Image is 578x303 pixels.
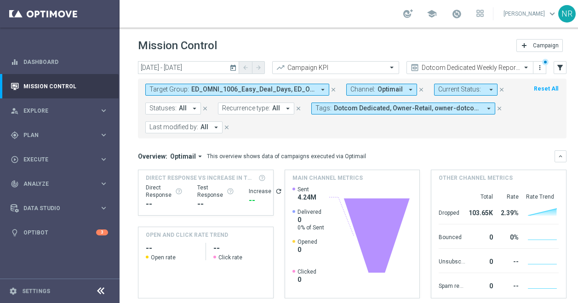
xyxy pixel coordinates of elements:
[191,86,315,93] span: ED_OMNI_1006_Easy_Deal_Days, ED_OMNI_1009_Easy_Deal_Days_Resend
[439,229,465,244] div: Bounced
[23,181,99,187] span: Analyze
[11,220,108,245] div: Optibot
[439,174,513,182] h4: Other channel metrics
[138,61,239,74] input: Select date range
[213,243,266,254] h2: --
[427,9,437,19] span: school
[99,106,108,115] i: keyboard_arrow_right
[284,104,292,113] i: arrow_drop_down
[292,174,363,182] h4: Main channel metrics
[11,107,19,115] i: person_search
[138,39,217,52] h1: Mission Control
[11,204,99,212] div: Data Studio
[11,50,108,74] div: Dashboard
[10,83,109,90] div: Mission Control
[23,132,99,138] span: Plan
[23,108,99,114] span: Explore
[503,7,558,21] a: [PERSON_NAME]keyboard_arrow_down
[146,231,228,239] h4: OPEN AND CLICK RATE TREND
[334,104,481,112] span: Dotcom Dedicated, Owner-Retail, owner-dotcom-dedicated, owner-omni-dedicated, owner-retail
[298,238,317,246] span: Opened
[10,229,109,236] div: lightbulb Optibot 3
[439,253,465,268] div: Unsubscribed
[223,122,231,132] button: close
[346,84,417,96] button: Channel: Optimail arrow_drop_down
[149,104,177,112] span: Statuses:
[350,86,375,93] span: Channel:
[294,103,303,114] button: close
[146,199,183,210] div: --
[96,229,108,235] div: 3
[410,63,419,72] i: preview
[329,85,338,95] button: close
[469,205,493,219] div: 103.65K
[11,155,99,164] div: Execute
[99,204,108,212] i: keyboard_arrow_right
[179,104,187,112] span: All
[10,180,109,188] div: track_changes Analyze keyboard_arrow_right
[149,123,198,131] span: Last modified by:
[276,63,285,72] i: trending_up
[151,254,176,261] span: Open rate
[298,193,316,201] span: 4.24M
[255,64,262,71] i: arrow_forward
[469,193,493,200] div: Total
[434,84,498,96] button: Current Status: arrow_drop_down
[10,107,109,114] button: person_search Explore keyboard_arrow_right
[99,179,108,188] i: keyboard_arrow_right
[516,39,563,52] button: add Campaign
[23,50,108,74] a: Dashboard
[498,86,505,93] i: close
[229,63,238,72] i: today
[11,74,108,98] div: Mission Control
[556,63,564,72] i: filter_alt
[218,103,294,114] button: Recurrence type: All arrow_drop_down
[438,86,481,93] span: Current Status:
[311,103,495,114] button: Tags: Dotcom Dedicated, Owner-Retail, owner-dotcom-dedicated, owner-omni-dedicated, owner-retail ...
[298,208,324,216] span: Delivered
[10,156,109,163] button: play_circle_outline Execute keyboard_arrow_right
[138,152,167,160] h3: Overview:
[11,180,19,188] i: track_changes
[497,229,519,244] div: 0%
[99,155,108,164] i: keyboard_arrow_right
[239,61,252,74] button: arrow_back
[418,86,424,93] i: close
[498,85,506,95] button: close
[319,86,327,94] i: arrow_drop_down
[439,278,465,292] div: Spam reported
[223,124,230,131] i: close
[197,184,234,199] div: Test Response
[542,59,549,65] div: There are unsaved changes
[275,188,282,195] i: refresh
[295,105,302,112] i: close
[252,61,265,74] button: arrow_forward
[497,278,519,292] div: --
[497,253,519,268] div: --
[146,243,198,254] h2: --
[487,86,495,94] i: arrow_drop_down
[535,62,544,73] button: more_vert
[242,64,249,71] i: arrow_back
[298,216,324,224] span: 0
[146,184,183,199] div: Direct Response
[554,61,567,74] button: filter_alt
[298,268,316,275] span: Clicked
[145,84,329,96] button: Target Group: ED_OMNI_1006_Easy_Deal_Days, ED_OMNI_1009_Easy_Deal_Days_Resend arrow_drop_down
[10,205,109,212] button: Data Studio keyboard_arrow_right
[11,229,19,237] i: lightbulb
[272,104,280,112] span: All
[526,193,559,200] div: Rate Trend
[11,58,19,66] i: equalizer
[197,199,234,210] div: --
[496,105,503,112] i: close
[145,103,201,114] button: Statuses: All arrow_drop_down
[149,86,189,93] span: Target Group:
[23,206,99,211] span: Data Studio
[10,131,109,139] button: gps_fixed Plan keyboard_arrow_right
[202,105,208,112] i: close
[417,85,425,95] button: close
[190,104,199,113] i: arrow_drop_down
[439,205,465,219] div: Dropped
